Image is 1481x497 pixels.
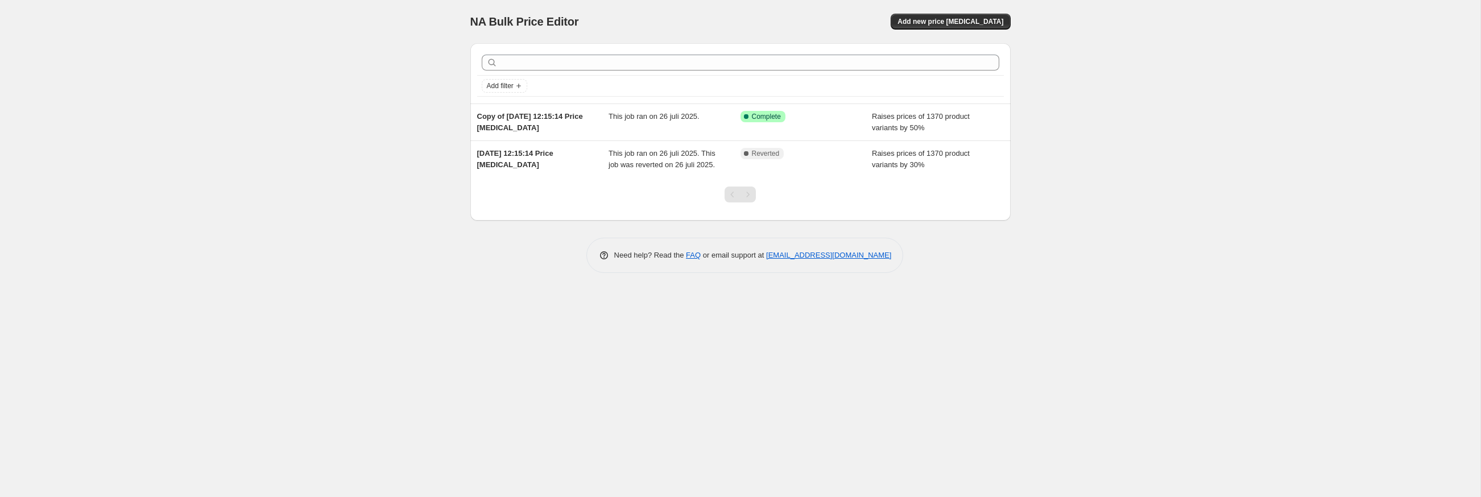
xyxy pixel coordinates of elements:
[614,251,686,259] span: Need help? Read the
[872,149,970,169] span: Raises prices of 1370 product variants by 30%
[766,251,891,259] a: [EMAIL_ADDRESS][DOMAIN_NAME]
[470,15,579,28] span: NA Bulk Price Editor
[477,112,583,132] span: Copy of [DATE] 12:15:14 Price [MEDICAL_DATA]
[752,149,780,158] span: Reverted
[752,112,781,121] span: Complete
[872,112,970,132] span: Raises prices of 1370 product variants by 50%
[482,79,527,93] button: Add filter
[891,14,1010,30] button: Add new price [MEDICAL_DATA]
[609,149,715,169] span: This job ran on 26 juli 2025. This job was reverted on 26 juli 2025.
[686,251,701,259] a: FAQ
[725,187,756,202] nav: Pagination
[609,112,700,121] span: This job ran on 26 juli 2025.
[477,149,553,169] span: [DATE] 12:15:14 Price [MEDICAL_DATA]
[701,251,766,259] span: or email support at
[897,17,1003,26] span: Add new price [MEDICAL_DATA]
[487,81,514,90] span: Add filter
